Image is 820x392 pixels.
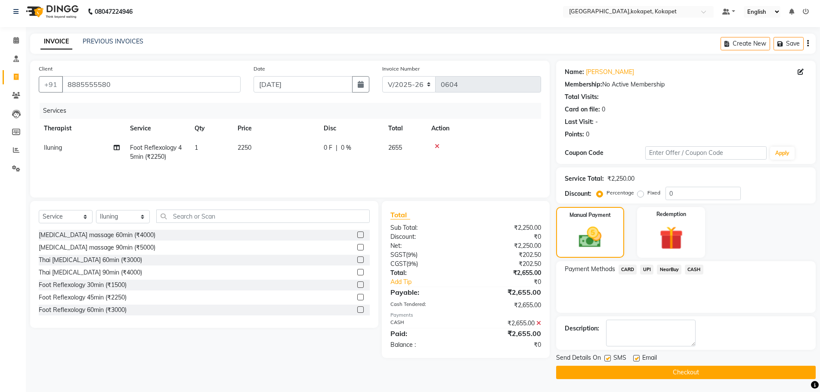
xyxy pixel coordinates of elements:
span: 0 F [324,143,332,152]
span: UPI [640,265,653,275]
div: 0 [602,105,605,114]
img: _gift.svg [652,223,690,253]
label: Redemption [656,210,686,218]
th: Price [232,119,319,138]
div: Total Visits: [565,93,599,102]
div: Payable: [384,287,466,297]
th: Qty [189,119,232,138]
span: Email [642,353,657,364]
div: Last Visit: [565,117,594,127]
label: Client [39,65,53,73]
th: Disc [319,119,383,138]
span: Foot Reflexology 45min (₹2250) [130,144,182,161]
span: NearBuy [657,265,681,275]
div: [MEDICAL_DATA] massage 60min (₹4000) [39,231,155,240]
span: Iluning [44,144,62,151]
span: CARD [619,265,637,275]
div: Thai [MEDICAL_DATA] 90min (₹4000) [39,268,142,277]
span: 9% [408,251,416,258]
div: ₹2,655.00 [466,269,548,278]
button: +91 [39,76,63,93]
div: 0 [586,130,589,139]
div: Points: [565,130,584,139]
div: ( ) [384,250,466,259]
th: Service [125,119,189,138]
div: ₹0 [480,278,548,287]
span: CASH [685,265,703,275]
div: Cash Tendered: [384,301,466,310]
label: Date [254,65,265,73]
div: ₹2,655.00 [466,287,548,297]
div: Coupon Code [565,148,646,157]
div: Services [40,103,548,119]
div: ₹0 [466,232,548,241]
th: Action [426,119,541,138]
button: Save [774,37,804,50]
div: Foot Reflexology 60min (₹3000) [39,306,127,315]
div: Foot Reflexology 45min (₹2250) [39,293,127,302]
input: Enter Offer / Coupon Code [645,146,767,160]
div: Net: [384,241,466,250]
div: ₹2,250.00 [466,223,548,232]
div: ₹2,250.00 [466,241,548,250]
div: ₹0 [466,340,548,349]
div: ₹202.50 [466,250,548,259]
button: Checkout [556,366,816,379]
span: SGST [390,251,406,259]
div: ₹2,250.00 [607,174,634,183]
span: Send Details On [556,353,601,364]
div: Discount: [384,232,466,241]
span: Total [390,210,410,219]
input: Search by Name/Mobile/Email/Code [62,76,241,93]
div: No Active Membership [565,80,807,89]
div: Service Total: [565,174,604,183]
div: ₹2,655.00 [466,301,548,310]
div: Thai [MEDICAL_DATA] 60min (₹3000) [39,256,142,265]
span: 2655 [388,144,402,151]
div: Card on file: [565,105,600,114]
a: PREVIOUS INVOICES [83,37,143,45]
span: CGST [390,260,406,268]
span: 1 [195,144,198,151]
span: SMS [613,353,626,364]
button: Create New [721,37,770,50]
label: Manual Payment [569,211,611,219]
th: Therapist [39,119,125,138]
div: - [595,117,598,127]
div: Description: [565,324,599,333]
div: Foot Reflexology 30min (₹1500) [39,281,127,290]
th: Total [383,119,426,138]
div: ₹2,655.00 [466,319,548,328]
div: Sub Total: [384,223,466,232]
div: Balance : [384,340,466,349]
div: Name: [565,68,584,77]
div: ₹202.50 [466,259,548,269]
span: 2250 [238,144,251,151]
div: ( ) [384,259,466,269]
div: Payments [390,312,541,319]
div: ₹2,655.00 [466,328,548,339]
div: Discount: [565,189,591,198]
span: | [336,143,337,152]
a: Add Tip [384,278,479,287]
label: Fixed [647,189,660,197]
span: 9% [408,260,416,267]
div: Total: [384,269,466,278]
label: Invoice Number [382,65,420,73]
button: Apply [770,147,795,160]
div: Paid: [384,328,466,339]
a: INVOICE [40,34,72,49]
span: Payment Methods [565,265,615,274]
div: Membership: [565,80,602,89]
img: _cash.svg [572,224,609,250]
a: [PERSON_NAME] [586,68,634,77]
input: Search or Scan [156,210,370,223]
div: [MEDICAL_DATA] massage 90min (₹5000) [39,243,155,252]
label: Percentage [606,189,634,197]
div: CASH [384,319,466,328]
span: 0 % [341,143,351,152]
